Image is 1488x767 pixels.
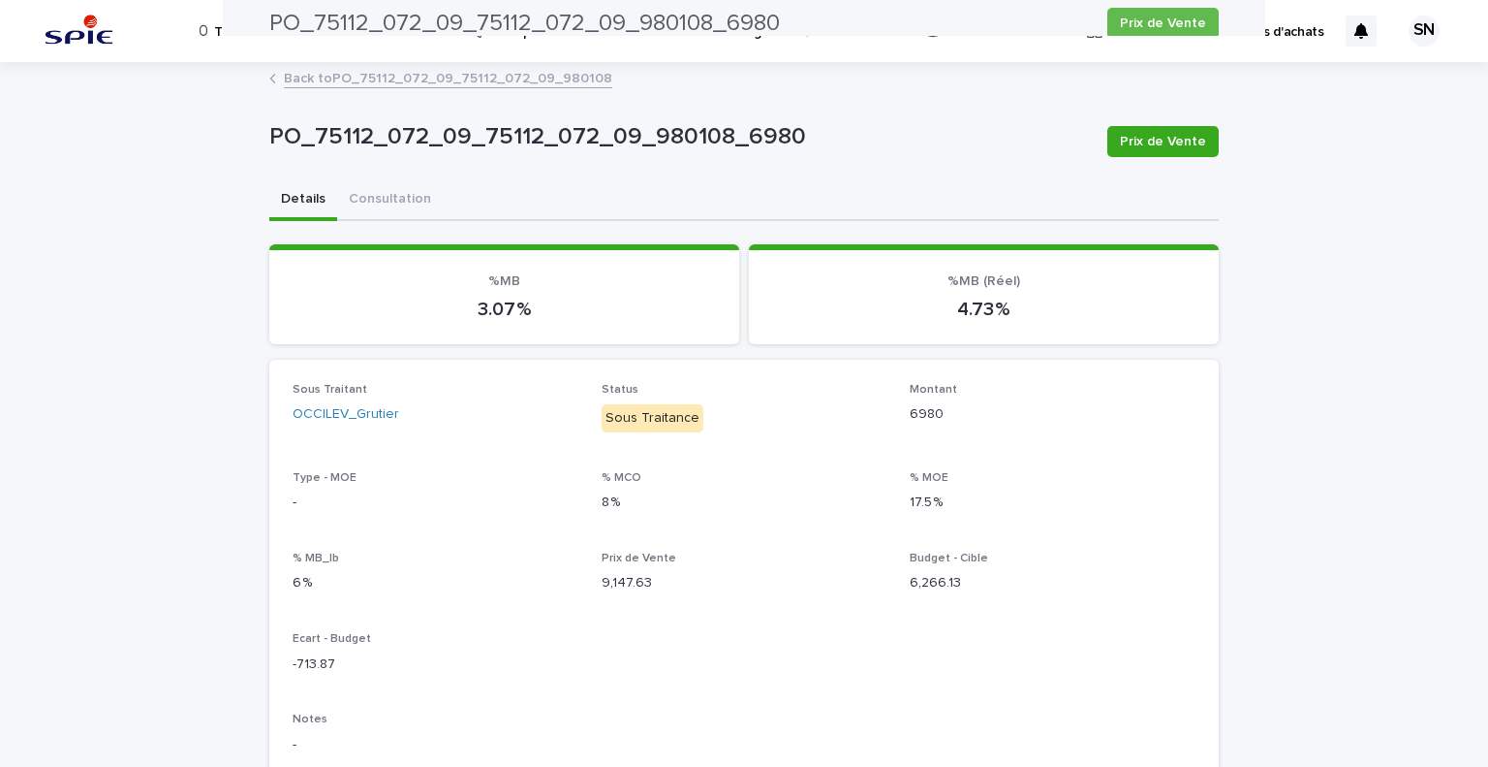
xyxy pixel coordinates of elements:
[293,655,578,675] p: -713.87
[1120,132,1206,151] span: Prix de Vente
[293,573,578,593] p: 6 %
[910,573,1195,593] p: 6,266.13
[293,714,327,725] span: Notes
[284,66,612,88] a: Back toPO_75112_072_09_75112_072_09_980108
[293,384,367,396] span: Sous Traitant
[602,472,641,484] span: % MCO
[1409,16,1440,47] div: SN
[293,553,339,564] span: % MB_lb
[337,180,443,221] button: Consultation
[910,404,1195,425] p: 6980
[602,553,676,564] span: Prix de Vente
[293,735,1195,755] p: -
[488,274,520,288] span: %MB
[293,493,578,513] p: -
[910,553,988,564] span: Budget - Cible
[602,384,638,396] span: Status
[602,493,887,513] p: 8 %
[39,12,119,50] img: svstPd6MQfCT1uX1QGkG
[293,633,371,645] span: Ecart - Budget
[947,274,1020,288] span: %MB (Réel)
[910,384,957,396] span: Montant
[772,298,1195,321] p: 4.73 %
[269,180,337,221] button: Details
[910,472,948,484] span: % MOE
[293,404,399,425] a: OCCILEV_Grutier
[293,298,716,321] p: 3.07 %
[910,493,1195,513] p: 17.5 %
[269,123,1092,151] p: PO_75112_072_09_75112_072_09_980108_6980
[1107,126,1219,157] button: Prix de Vente
[602,404,703,432] div: Sous Traitance
[293,472,356,484] span: Type - MOE
[602,573,887,593] p: 9,147.63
